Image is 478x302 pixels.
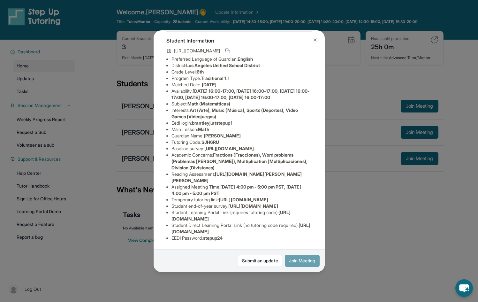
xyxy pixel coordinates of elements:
li: Subject : [171,101,312,107]
span: Traditional 1:1 [201,75,230,81]
h4: Student Information [166,37,312,44]
button: Join Meeting [285,255,320,267]
li: Main Lesson : [171,126,312,133]
span: Math (Matemáticas) [187,101,230,106]
li: Student end-of-year survey : [171,203,312,209]
span: [URL][DOMAIN_NAME] [228,203,278,209]
li: Academic Concerns : [171,152,312,171]
span: SJH6RU [201,139,219,145]
li: District: [171,62,312,69]
span: English [238,56,253,62]
li: Availability: [171,88,312,101]
li: Tutoring Code : [171,139,312,145]
span: [DATE] 16:00-17:00, [DATE] 16:00-17:00, [DATE] 16:00-17:00, [DATE] 16:00-17:00, [DATE] 16:00-17:00 [171,88,310,100]
span: stepup24 [203,235,223,241]
span: brantleyj.atstepup1 [192,120,232,126]
span: [PERSON_NAME] [204,133,241,138]
span: [URL][DOMAIN_NAME] [174,48,220,54]
li: Assigned Meeting Time : [171,184,312,197]
span: [DATE] 4:00 pm - 5:00 pm PST, [DATE] 4:00 pm - 5:00 pm PST [171,184,301,196]
span: 6th [197,69,204,74]
li: Reading Assessment : [171,171,312,184]
li: Student Learning Portal Link (requires tutoring code) : [171,209,312,222]
li: Matched Date: [171,81,312,88]
span: Fractions (Fracciones), Word problems (Problemas [PERSON_NAME]), Multiplication (Multiplicaciones... [171,152,307,170]
li: Grade Level: [171,69,312,75]
li: Program Type: [171,75,312,81]
li: Eedi login : [171,120,312,126]
li: Baseline survey : [171,145,312,152]
span: Los Angeles Unified School District [186,63,260,68]
span: [URL][DOMAIN_NAME] [219,197,268,202]
span: [URL][DOMAIN_NAME] [204,146,254,151]
li: EEDI Password : [171,235,312,241]
span: [URL][DOMAIN_NAME][PERSON_NAME][PERSON_NAME] [171,171,302,183]
button: Copy link [224,47,231,55]
span: [DATE] [202,82,216,87]
li: Student Direct Learning Portal Link (no tutoring code required) : [171,222,312,235]
a: Submit an update [238,255,282,267]
li: Interests : [171,107,312,120]
img: Close Icon [313,37,318,43]
li: Temporary tutoring link : [171,197,312,203]
button: chat-button [455,279,473,297]
li: Preferred Language of Guardian: [171,56,312,62]
li: Guardian Name : [171,133,312,139]
span: Math [198,127,209,132]
span: Art (Arte), Music (Música), Sports (Deportes), Video Games (Videojuegos) [171,107,298,119]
